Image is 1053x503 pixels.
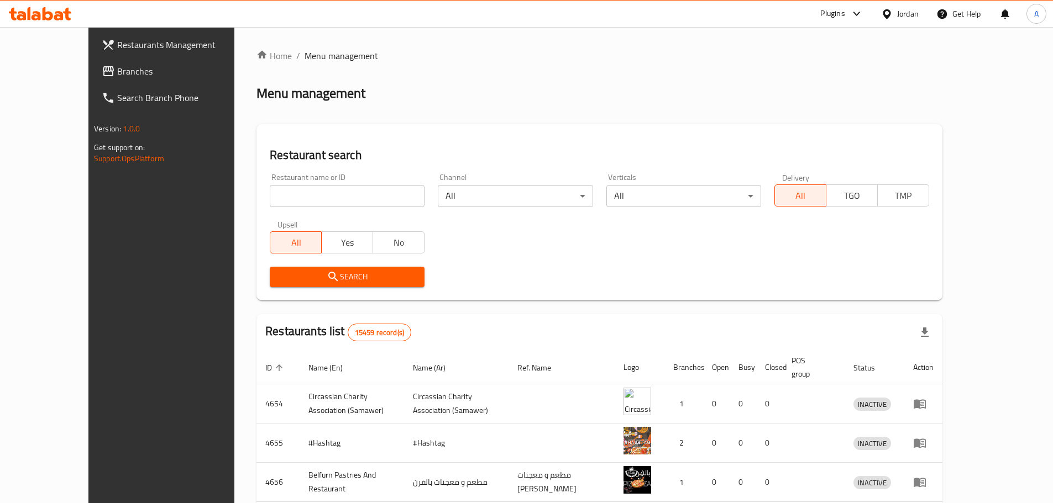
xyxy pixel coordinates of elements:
td: 0 [703,423,730,463]
div: Menu [913,475,934,489]
button: Search [270,267,425,287]
td: 1 [664,463,703,502]
span: Ref. Name [517,361,565,374]
span: Search [279,270,416,284]
th: Open [703,351,730,384]
span: Status [853,361,889,374]
td: مطعم و معجنات [PERSON_NAME] [509,463,615,502]
td: 0 [730,463,756,502]
a: Support.OpsPlatform [94,151,164,166]
td: 0 [756,384,783,423]
input: Search for restaurant name or ID.. [270,185,425,207]
span: Yes [326,235,369,251]
button: All [774,184,826,207]
button: Yes [321,231,373,253]
td: 0 [703,463,730,502]
td: 0 [756,423,783,463]
button: TMP [877,184,929,207]
td: 1 [664,384,703,423]
span: Restaurants Management [117,38,255,51]
th: Closed [756,351,783,384]
span: Name (Ar) [413,361,460,374]
span: INACTIVE [853,476,891,489]
h2: Restaurants list [265,323,411,341]
td: 4655 [256,423,300,463]
td: 0 [756,463,783,502]
img: #Hashtag [624,427,651,454]
div: Plugins [820,7,845,20]
span: 15459 record(s) [348,327,411,338]
span: Menu management [305,49,378,62]
span: Branches [117,65,255,78]
div: Jordan [897,8,919,20]
span: TMP [882,188,925,204]
h2: Restaurant search [270,147,929,163]
img: ​Circassian ​Charity ​Association​ (Samawer) [624,388,651,415]
span: Get support on: [94,140,145,155]
div: Menu [913,436,934,449]
div: Export file [911,319,938,346]
div: INACTIVE [853,437,891,450]
a: Branches [93,58,264,84]
a: Restaurants Management [93,31,264,58]
th: Busy [730,351,756,384]
span: Search Branch Phone [117,91,255,104]
td: #Hashtag [300,423,404,463]
button: TGO [826,184,878,207]
span: Version: [94,121,121,136]
h2: Menu management [256,84,365,102]
td: 4654 [256,384,300,423]
div: All [438,185,593,207]
span: All [275,235,317,251]
td: ​Circassian ​Charity ​Association​ (Samawer) [300,384,404,423]
td: 0 [730,423,756,463]
span: TGO [831,188,873,204]
span: POS group [792,354,831,380]
a: Home [256,49,292,62]
th: Logo [615,351,664,384]
td: ​Circassian ​Charity ​Association​ (Samawer) [404,384,509,423]
td: #Hashtag [404,423,509,463]
span: 1.0.0 [123,121,140,136]
label: Upsell [277,220,298,228]
td: 0 [703,384,730,423]
li: / [296,49,300,62]
span: INACTIVE [853,437,891,450]
span: ID [265,361,286,374]
td: 4656 [256,463,300,502]
nav: breadcrumb [256,49,942,62]
td: مطعم و معجنات بالفرن [404,463,509,502]
span: A [1034,8,1039,20]
a: Search Branch Phone [93,84,264,111]
span: INACTIVE [853,398,891,411]
span: Name (En) [308,361,357,374]
td: 0 [730,384,756,423]
div: All [606,185,761,207]
td: Belfurn Pastries And Restaurant [300,463,404,502]
span: No [378,235,420,251]
div: Menu [913,397,934,410]
td: 2 [664,423,703,463]
th: Action [904,351,942,384]
img: Belfurn Pastries And Restaurant [624,466,651,494]
th: Branches [664,351,703,384]
div: Total records count [348,324,411,341]
div: INACTIVE [853,476,891,489]
label: Delivery [782,173,810,181]
span: All [779,188,822,204]
button: All [270,231,322,253]
button: No [373,231,425,253]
